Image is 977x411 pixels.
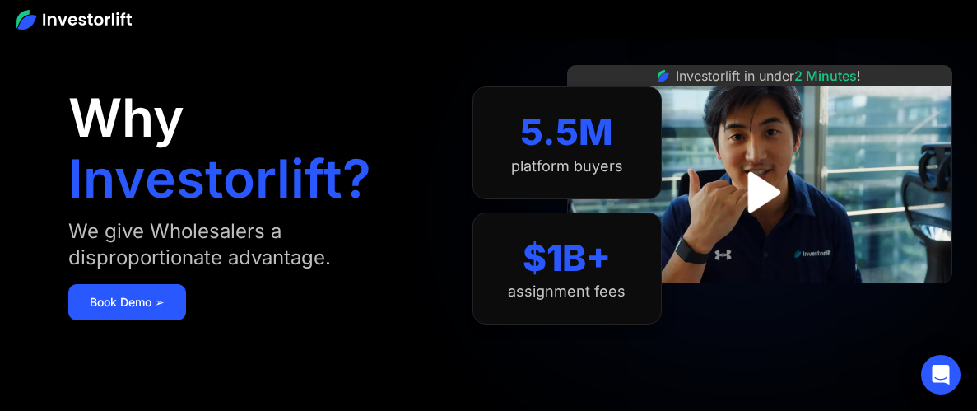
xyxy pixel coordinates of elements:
div: 5.5M [520,110,613,154]
a: open lightbox [723,156,796,229]
div: Investorlift in under ! [676,66,861,86]
a: Book Demo ➢ [68,284,186,320]
span: 2 Minutes [794,68,857,84]
h1: Investorlift? [68,152,371,205]
div: We give Wholesalers a disproportionate advantage. [68,218,440,271]
h1: Why [68,91,184,144]
div: assignment fees [508,283,626,301]
div: platform buyers [511,157,623,175]
iframe: Customer reviews powered by Trustpilot [636,292,883,311]
div: $1B+ [523,236,611,280]
div: Open Intercom Messenger [921,355,961,395]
